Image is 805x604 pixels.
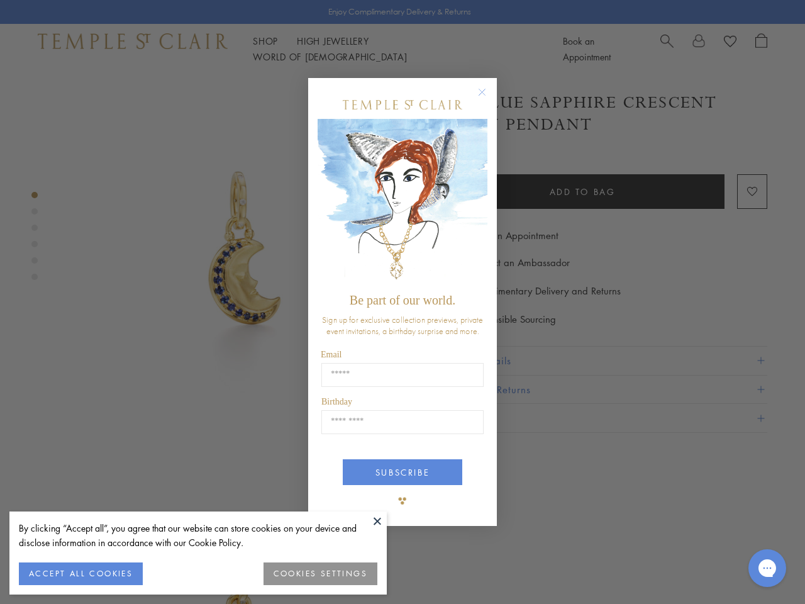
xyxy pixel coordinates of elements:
[19,521,377,550] div: By clicking “Accept all”, you agree that our website can store cookies on your device and disclos...
[322,314,483,337] span: Sign up for exclusive collection previews, private event invitations, a birthday surprise and more.
[321,397,352,406] span: Birthday
[264,562,377,585] button: COOKIES SETTINGS
[343,459,462,485] button: SUBSCRIBE
[318,119,487,287] img: c4a9eb12-d91a-4d4a-8ee0-386386f4f338.jpeg
[19,562,143,585] button: ACCEPT ALL COOKIES
[350,293,455,307] span: Be part of our world.
[343,100,462,109] img: Temple St. Clair
[321,363,484,387] input: Email
[480,91,496,106] button: Close dialog
[390,488,415,513] img: TSC
[321,350,341,359] span: Email
[742,545,792,591] iframe: Gorgias live chat messenger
